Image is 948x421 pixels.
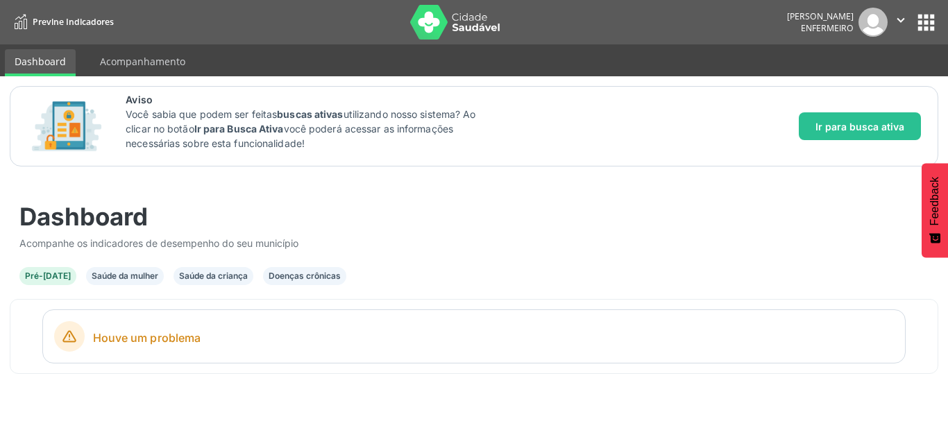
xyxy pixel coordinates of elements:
div: Dashboard [19,202,929,231]
button: Ir para busca ativa [799,112,921,140]
div: Acompanhe os indicadores de desempenho do seu município [19,236,929,250]
img: Imagem de CalloutCard [27,95,106,157]
strong: buscas ativas [277,108,343,120]
button:  [888,8,914,37]
div: Saúde da mulher [92,270,158,282]
span: Feedback [929,177,941,225]
span: Ir para busca ativa [815,119,904,134]
button: Feedback - Mostrar pesquisa [922,163,948,257]
div: Doenças crônicas [269,270,341,282]
div: [PERSON_NAME] [787,10,854,22]
a: Previne Indicadores [10,10,114,33]
p: Você sabia que podem ser feitas utilizando nosso sistema? Ao clicar no botão você poderá acessar ... [126,107,493,151]
span: Previne Indicadores [33,16,114,28]
div: Saúde da criança [179,270,248,282]
span: Aviso [126,92,493,107]
div: Pré-[DATE] [25,270,71,282]
span: Enfermeiro [801,22,854,34]
a: Dashboard [5,49,76,76]
span: Houve um problema [93,329,894,346]
strong: Ir para Busca Ativa [194,123,284,135]
button: apps [914,10,938,35]
img: img [858,8,888,37]
a: Acompanhamento [90,49,195,74]
i:  [893,12,908,28]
